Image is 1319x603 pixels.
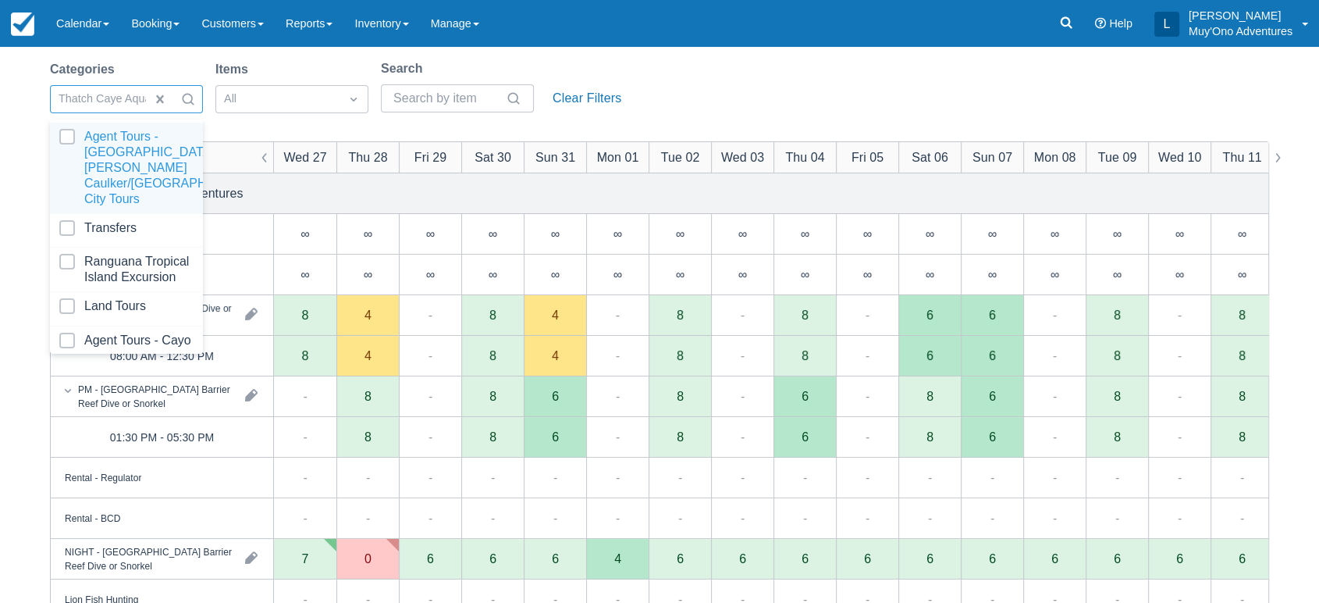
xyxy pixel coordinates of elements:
[552,349,559,362] div: 4
[524,417,586,458] div: 6
[1178,305,1182,324] div: -
[866,305,869,324] div: -
[491,468,495,487] div: -
[649,255,711,295] div: ∞
[836,214,898,255] div: ∞
[1086,214,1148,255] div: ∞
[1189,23,1292,39] p: Muy'Ono Adventures
[489,349,496,362] div: 8
[1238,268,1246,280] div: ∞
[1211,417,1273,458] div: 8
[616,468,620,487] div: -
[866,468,869,487] div: -
[414,148,446,166] div: Fri 29
[802,349,809,362] div: 8
[898,417,961,458] div: 8
[613,268,622,280] div: ∞
[50,60,121,79] label: Categories
[586,255,649,295] div: ∞
[428,346,432,365] div: -
[461,336,524,376] div: 8
[346,91,361,107] span: Dropdown icon
[898,255,961,295] div: ∞
[721,148,764,166] div: Wed 03
[898,539,961,580] div: 6
[863,268,872,280] div: ∞
[851,148,883,166] div: Fri 05
[552,430,559,443] div: 6
[274,539,336,580] div: 7
[303,427,307,446] div: -
[336,539,399,580] div: 0
[801,227,809,240] div: ∞
[428,508,432,527] div: -
[180,91,196,107] span: Search
[678,468,682,487] div: -
[552,390,559,402] div: 6
[303,468,307,487] div: -
[78,382,233,410] div: PM - [GEOGRAPHIC_DATA] Barrier Reef Dive or Snorkel
[989,552,996,565] div: 6
[1115,468,1119,487] div: -
[613,227,622,240] div: ∞
[1023,539,1086,580] div: 6
[677,430,684,443] div: 8
[1034,148,1076,166] div: Mon 08
[597,148,639,166] div: Mon 01
[1211,539,1273,580] div: 6
[802,552,809,565] div: 6
[1239,309,1246,321] div: 8
[1114,552,1121,565] div: 6
[961,417,1023,458] div: 6
[649,214,711,255] div: ∞
[1086,417,1148,458] div: 8
[614,552,621,565] div: 4
[1148,539,1211,580] div: 6
[524,539,586,580] div: 6
[303,387,307,405] div: -
[1051,268,1059,280] div: ∞
[364,227,372,240] div: ∞
[677,390,684,402] div: 8
[1023,214,1086,255] div: ∞
[802,390,809,402] div: 6
[1211,336,1273,376] div: 8
[802,309,809,321] div: 8
[274,255,336,295] div: ∞
[110,427,215,446] div: 01:30 PM - 05:30 PM
[864,552,871,565] div: 6
[364,552,372,565] div: 0
[1148,214,1211,255] div: ∞
[661,148,700,166] div: Tue 02
[773,336,836,376] div: 8
[926,268,934,280] div: ∞
[803,508,807,527] div: -
[803,468,807,487] div: -
[1176,552,1183,565] div: 6
[972,148,1012,166] div: Sun 07
[1211,255,1273,295] div: ∞
[428,305,432,324] div: -
[616,387,620,405] div: -
[1238,227,1246,240] div: ∞
[1023,255,1086,295] div: ∞
[461,255,524,295] div: ∞
[1239,552,1246,565] div: 6
[1178,468,1182,487] div: -
[586,214,649,255] div: ∞
[926,349,933,362] div: 6
[677,309,684,321] div: 8
[738,227,747,240] div: ∞
[1086,255,1148,295] div: ∞
[741,305,745,324] div: -
[1239,390,1246,402] div: 8
[399,255,461,295] div: ∞
[364,430,372,443] div: 8
[535,148,575,166] div: Sun 31
[348,148,387,166] div: Thu 28
[364,268,372,280] div: ∞
[489,552,496,565] div: 6
[489,430,496,443] div: 8
[1114,349,1121,362] div: 8
[802,430,809,443] div: 6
